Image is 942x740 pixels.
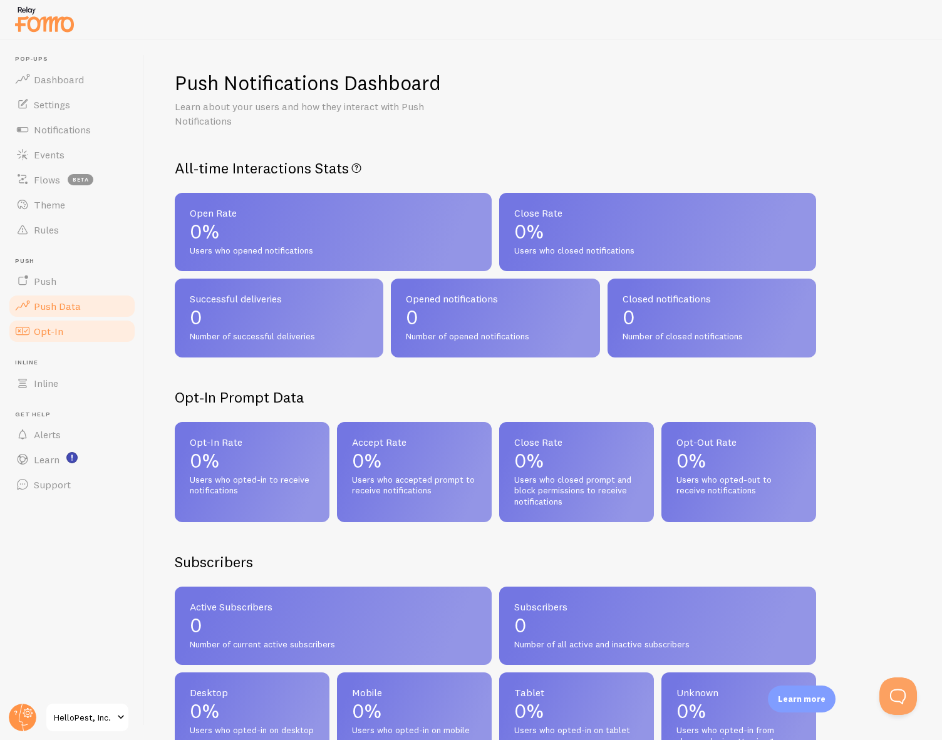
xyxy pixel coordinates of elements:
span: Push [15,257,137,265]
span: Successful deliveries [190,294,368,304]
span: Users who opted-out to receive notifications [676,475,801,496]
span: HelloPest, Inc. [54,710,113,725]
a: Rules [8,217,137,242]
span: Get Help [15,411,137,419]
p: 0% [514,451,639,471]
iframe: Help Scout Beacon - Open [879,677,917,715]
span: Open Rate [190,208,477,218]
span: Number of successful deliveries [190,331,368,342]
p: 0% [352,701,477,721]
span: Tablet [514,687,639,697]
p: 0% [190,222,477,242]
svg: <p>Watch New Feature Tutorials!</p> [66,452,78,463]
p: 0% [190,451,314,471]
span: Number of opened notifications [406,331,584,342]
p: 0 [623,307,801,327]
h2: Opt-In Prompt Data [175,388,816,407]
p: 0% [190,701,314,721]
span: Opened notifications [406,294,584,304]
span: Users who accepted prompt to receive notifications [352,475,477,496]
p: 0 [190,307,368,327]
span: Closed notifications [623,294,801,304]
h2: All-time Interactions Stats [175,158,816,178]
span: Desktop [190,687,314,697]
span: Users who closed prompt and block permissions to receive notifications [514,475,639,508]
a: Alerts [8,422,137,447]
p: 0% [514,222,801,242]
span: Settings [34,98,70,111]
p: 0 [190,615,477,635]
span: Push Data [34,300,81,312]
p: 0% [676,701,801,721]
span: Flows [34,173,60,186]
a: Learn [8,447,137,472]
p: 0 [514,615,801,635]
span: Alerts [34,428,61,441]
a: Flows beta [8,167,137,192]
p: 0% [676,451,801,471]
a: Events [8,142,137,167]
span: Unknown [676,687,801,697]
a: Opt-In [8,319,137,344]
span: Opt-In [34,325,63,337]
span: Pop-ups [15,55,137,63]
span: Number of all active and inactive subscribers [514,639,801,650]
span: Opt-In Rate [190,437,314,447]
span: Inline [15,359,137,367]
span: Active Subscribers [190,602,477,612]
p: 0 [406,307,584,327]
a: Theme [8,192,137,217]
h2: Subscribers [175,552,253,572]
span: Mobile [352,687,477,697]
span: Users who opted-in to receive notifications [190,475,314,496]
span: Users who opened notifications [190,245,477,257]
span: Push [34,275,56,287]
span: Learn [34,453,60,466]
span: Users who opted-in on desktop [190,725,314,736]
span: Dashboard [34,73,84,86]
span: Opt-Out Rate [676,437,801,447]
span: Theme [34,198,65,211]
span: Users who opted-in on mobile [352,725,477,736]
a: Support [8,472,137,497]
span: Users who opted-in on tablet [514,725,639,736]
span: Close Rate [514,437,639,447]
img: fomo-relay-logo-orange.svg [13,3,76,35]
span: Users who closed notifications [514,245,801,257]
span: Inline [34,377,58,389]
h1: Push Notifications Dashboard [175,70,441,96]
p: 0% [352,451,477,471]
span: Number of current active subscribers [190,639,477,650]
a: Push [8,269,137,294]
a: Notifications [8,117,137,142]
a: Push Data [8,294,137,319]
span: Support [34,478,71,491]
span: Rules [34,224,59,236]
span: Events [34,148,65,161]
span: beta [68,174,93,185]
span: Number of closed notifications [623,331,801,342]
a: Inline [8,371,137,396]
p: Learn about your users and how they interact with Push Notifications [175,100,475,128]
p: Learn more [778,693,826,705]
a: Settings [8,92,137,117]
span: Subscribers [514,602,801,612]
a: Dashboard [8,67,137,92]
a: HelloPest, Inc. [45,702,130,732]
p: 0% [514,701,639,721]
span: Accept Rate [352,437,477,447]
span: Close Rate [514,208,801,218]
div: Learn more [768,686,836,712]
span: Notifications [34,123,91,136]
